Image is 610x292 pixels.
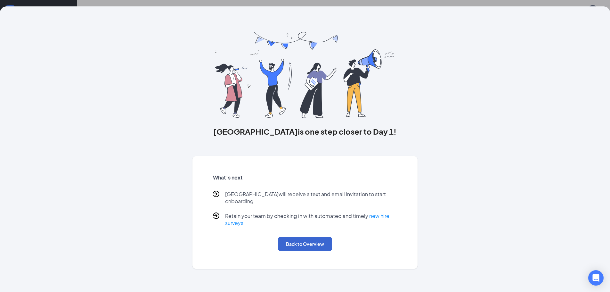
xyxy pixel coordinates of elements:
[225,213,389,226] a: new hire surveys
[278,237,332,251] button: Back to Overview
[192,126,418,137] h3: [GEOGRAPHIC_DATA] is one step closer to Day 1!
[213,174,397,181] h5: What’s next
[588,270,604,286] div: Open Intercom Messenger
[225,191,397,205] p: [GEOGRAPHIC_DATA] will receive a text and email invitation to start onboarding
[215,32,395,118] img: you are all set
[225,213,397,227] p: Retain your team by checking in with automated and timely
